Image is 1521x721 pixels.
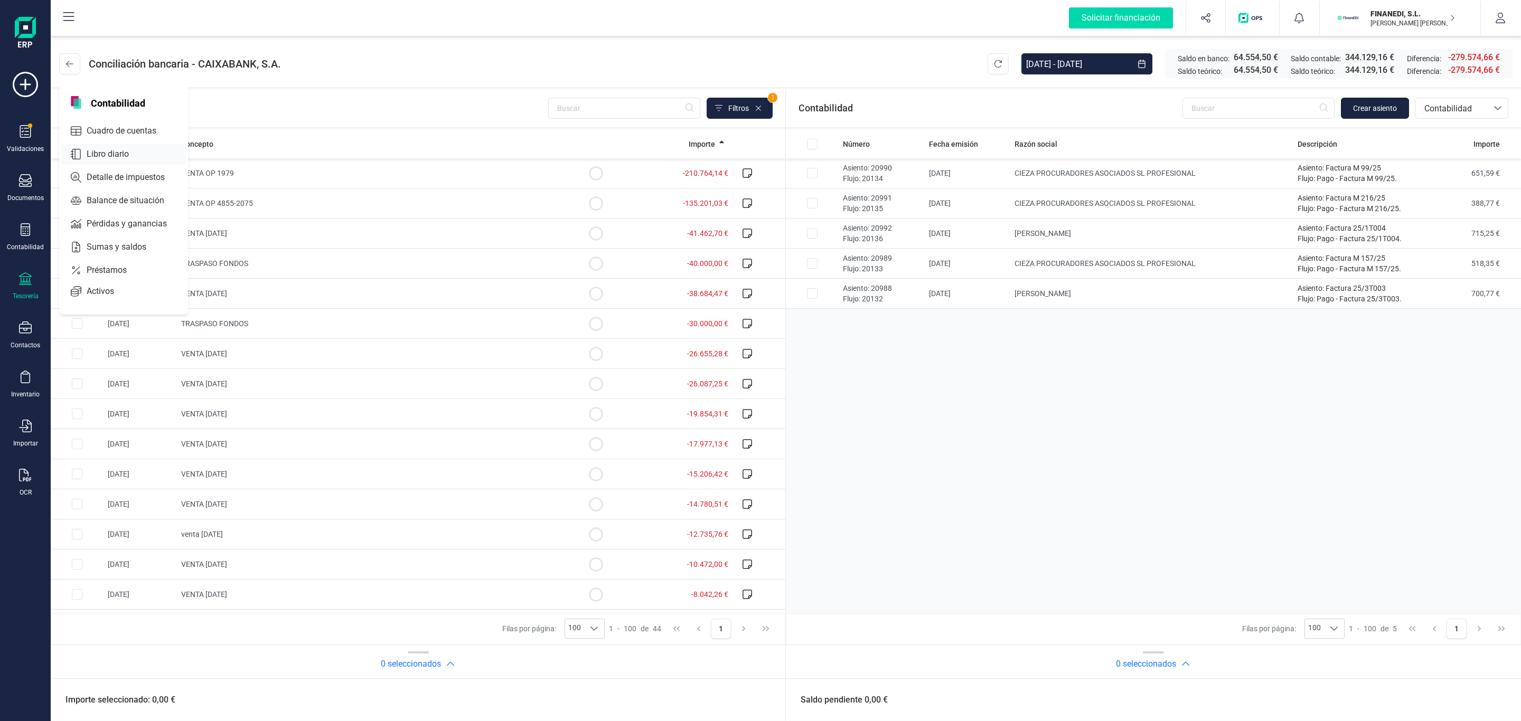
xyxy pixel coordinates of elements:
[72,469,82,479] div: Row Selected 6c675f35-8d2b-43f3-a023-e9e276bc5a27
[1349,623,1397,634] div: -
[843,253,921,263] p: Asiento: 20989
[1010,188,1293,219] td: CIEZA PROCURADORES ASOCIADOS SL PROFESIONAL
[72,559,82,570] div: Row Selected 342503c4-cf59-4616-a9d4-9d019059a8ac
[181,380,227,388] span: VENTA [DATE]
[104,519,177,549] td: [DATE]
[624,623,636,634] span: 100
[843,263,921,274] p: Flujo: 20133
[843,203,921,214] p: Flujo: 20135
[1116,658,1176,670] h2: 0 seleccionados
[925,188,1011,219] td: [DATE]
[1242,619,1345,639] div: Filas por página:
[82,241,165,253] span: Sumas y saldos
[925,219,1011,249] td: [DATE]
[666,619,687,639] button: First Page
[843,139,870,149] span: Número
[1441,249,1521,279] td: 518,35 €
[609,623,661,634] div: -
[20,488,32,497] div: OCR
[89,56,281,71] span: Conciliación bancaria - CAIXABANK, S.A.
[104,399,177,429] td: [DATE]
[687,229,728,238] span: -41.462,70 €
[691,590,728,599] span: -8.042,26 €
[1232,1,1273,35] button: Logo de OPS
[82,194,183,207] span: Balance de situación
[104,429,177,459] td: [DATE]
[1491,619,1511,639] button: Last Page
[7,243,44,251] div: Contabilidad
[1473,139,1500,149] span: Importe
[843,283,921,293] p: Asiento: 20988
[181,319,248,328] span: TRASPASO FONDOS
[687,410,728,418] span: -19.854,31 €
[1305,619,1324,638] span: 100
[82,148,148,160] span: Libro diario
[181,169,234,177] span: VENTA OP 1979
[683,169,728,177] span: -210.764,14 €
[13,439,38,448] div: Importar
[687,530,728,538] span: -12.735,76 €
[7,145,44,153] div: Validaciones
[843,163,921,173] p: Asiento: 20990
[1345,64,1394,77] span: 344.129,16 €
[687,380,728,388] span: -26.087,25 €
[1349,623,1353,634] span: 1
[181,259,248,268] span: TRASPASO FONDOS
[1448,64,1500,77] span: -279.574,66 €
[1447,619,1467,639] button: Page 1
[707,98,773,119] button: Filtros
[687,289,728,298] span: -38.684,47 €
[929,139,978,149] span: Fecha emisión
[1441,279,1521,309] td: 700,77 €
[1337,6,1360,30] img: FI
[181,289,227,298] span: VENTA [DATE]
[1298,293,1436,304] p: Flujo: Pago - Factura 25/3T003.
[181,349,227,358] span: VENTA [DATE]
[15,17,36,51] img: Logo Finanedi
[1015,139,1057,149] span: Razón social
[1010,158,1293,188] td: CIEZA PROCURADORES ASOCIADOS SL PROFESIONAL
[72,348,82,359] div: Row Selected 086e8547-7de8-4796-871b-29dea77f960c
[1370,19,1455,27] p: [PERSON_NAME] [PERSON_NAME]
[72,439,82,449] div: Row Selected 9f90ed7e-4b84-42fa-b732-eb50911dd4a4
[1370,8,1455,19] p: FINANEDI, S.L.
[1234,51,1278,64] span: 64.554,50 €
[653,623,661,634] span: 44
[1182,98,1335,119] input: Buscar
[609,623,613,634] span: 1
[53,694,175,706] span: Importe seleccionado: 0,00 €
[72,529,82,539] div: Row Selected 645560e4-d4f1-470b-982a-45d6bad80cd3
[1393,623,1397,634] span: 5
[1441,158,1521,188] td: 651,59 €
[1178,53,1229,64] span: Saldo en banco:
[807,288,818,299] div: Row Selected cdc428b4-b901-4e67-b0f9-5a1bd2480c46
[756,619,776,639] button: Last Page
[1178,66,1222,77] span: Saldo teórico:
[925,158,1011,188] td: [DATE]
[807,168,818,178] div: Row Selected 585092f9-9cfb-4477-bd03-674e1445b6af
[1291,66,1335,77] span: Saldo teórico:
[502,619,605,639] div: Filas por página:
[181,590,227,599] span: VENTA [DATE]
[82,264,146,277] span: Préstamos
[104,459,177,489] td: [DATE]
[381,658,441,670] h2: 0 seleccionados
[1345,51,1394,64] span: 344.129,16 €
[1353,103,1397,113] span: Crear asiento
[1298,193,1436,203] p: Asiento: Factura M 216/25
[711,619,731,639] button: Page 1
[1291,53,1341,64] span: Saldo contable:
[807,258,818,269] div: Row Selected 2750f6ba-71af-421b-a308-3ebb21c3ef2b
[728,103,749,113] span: Filtros
[72,409,82,419] div: Row Selected dad00bdc-94d7-4d2f-9dd6-2446acd30bf0
[104,549,177,580] td: [DATE]
[925,249,1011,279] td: [DATE]
[1298,223,1436,233] p: Asiento: Factura 25/1T004
[1131,53,1152,74] button: Choose Date
[1298,263,1436,274] p: Flujo: Pago - Factura M 157/25.
[683,199,728,207] span: -135.201,03 €
[7,194,44,202] div: Documentos
[104,339,177,369] td: [DATE]
[72,499,82,509] div: Row Selected a04b5867-cb99-4bb4-ba92-b5f84cdb1471
[104,610,177,640] td: [DATE]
